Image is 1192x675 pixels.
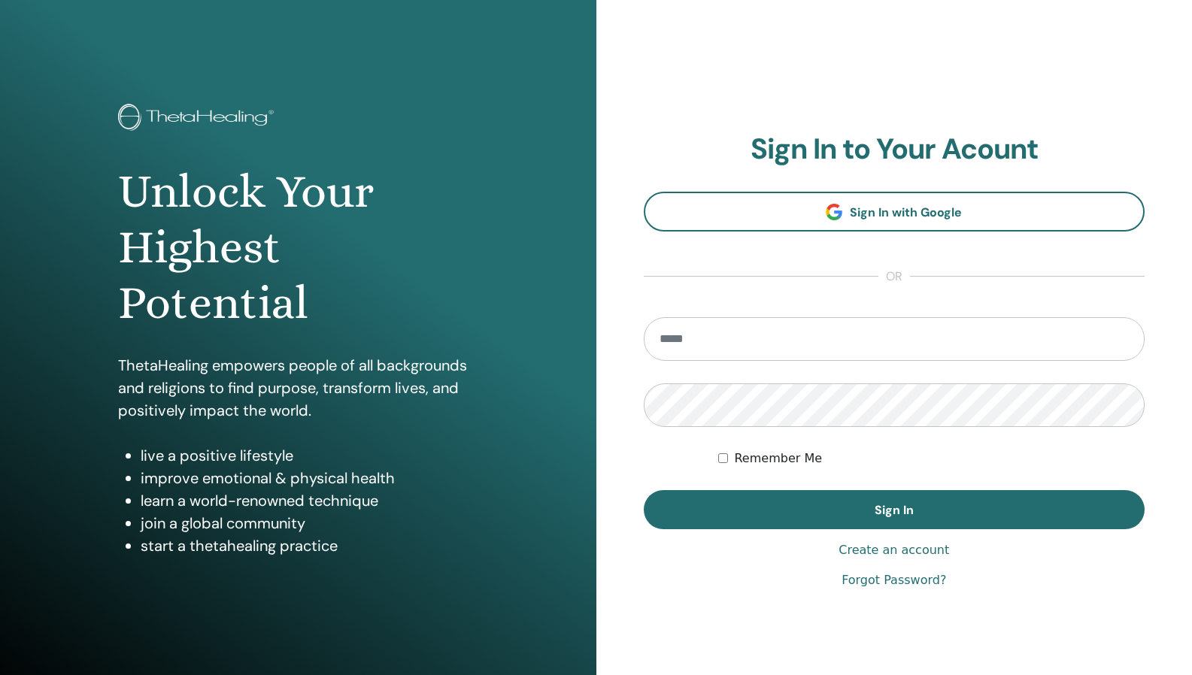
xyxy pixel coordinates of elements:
span: or [878,268,910,286]
li: live a positive lifestyle [141,444,478,467]
a: Create an account [839,541,949,559]
a: Forgot Password? [842,571,946,589]
button: Sign In [644,490,1145,529]
span: Sign In with Google [850,204,962,220]
h2: Sign In to Your Acount [644,132,1145,167]
label: Remember Me [734,449,822,468]
li: learn a world-renowned technique [141,489,478,512]
span: Sign In [875,502,914,518]
div: Keep me authenticated indefinitely or until I manually logout [718,449,1145,468]
h1: Unlock Your Highest Potential [118,164,478,331]
a: Sign In with Google [644,192,1145,232]
li: improve emotional & physical health [141,467,478,489]
li: join a global community [141,512,478,534]
li: start a thetahealing practice [141,534,478,557]
p: ThetaHealing empowers people of all backgrounds and religions to find purpose, transform lives, a... [118,354,478,422]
